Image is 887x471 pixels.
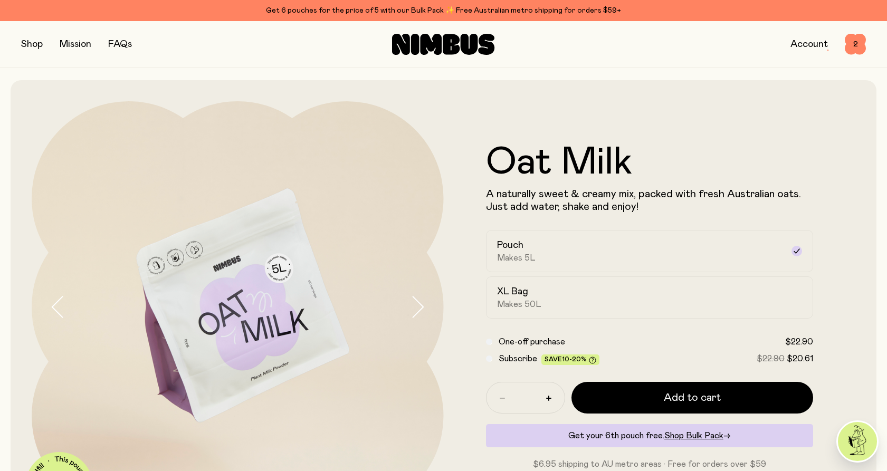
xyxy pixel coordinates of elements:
span: $22.90 [785,338,813,346]
a: FAQs [108,40,132,49]
h2: Pouch [497,239,523,252]
span: Shop Bulk Pack [664,431,723,440]
div: Get your 6th pouch free. [486,424,814,447]
button: 2 [845,34,866,55]
span: $22.90 [757,354,785,363]
span: One-off purchase [499,338,565,346]
h2: XL Bag [497,285,528,298]
span: Subscribe [499,354,537,363]
button: Add to cart [571,382,814,414]
img: agent [838,422,877,461]
a: Shop Bulk Pack→ [664,431,731,440]
span: Makes 50L [497,299,541,310]
span: $20.61 [787,354,813,363]
h1: Oat Milk [486,143,814,181]
span: Save [545,356,596,364]
p: A naturally sweet & creamy mix, packed with fresh Australian oats. Just add water, shake and enjoy! [486,188,814,213]
p: $6.95 shipping to AU metro areas · Free for orders over $59 [486,458,814,470]
span: 10-20% [562,356,587,362]
div: Get 6 pouches for the price of 5 with our Bulk Pack ✨ Free Australian metro shipping for orders $59+ [21,4,866,17]
span: Makes 5L [497,253,536,263]
a: Mission [60,40,91,49]
span: Add to cart [664,390,721,405]
a: Account [790,40,828,49]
